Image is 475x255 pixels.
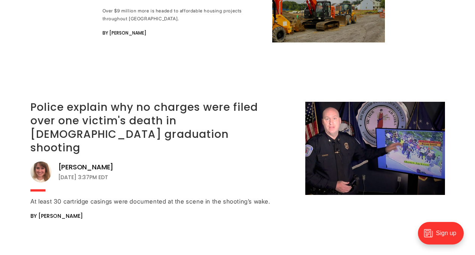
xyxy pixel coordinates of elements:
[30,161,51,183] img: Sarah Vogelsong
[305,102,445,195] img: Police explain why no charges were filed over one victim's death in Huguenot graduation shooting
[30,198,274,205] div: At least 30 cartridge casings were documented at the scene in the shooting’s wake.
[58,173,108,182] time: [DATE] 3:37PM EDT
[30,100,258,155] a: Police explain why no charges were filed over one victim's death in [DEMOGRAPHIC_DATA] graduation...
[412,218,475,255] iframe: portal-trigger
[30,211,83,220] span: By [PERSON_NAME]
[103,7,242,23] div: Over $9 million more is headed to affordable housing projects throughout [GEOGRAPHIC_DATA].
[103,29,146,38] span: By [PERSON_NAME]
[58,163,114,172] a: [PERSON_NAME]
